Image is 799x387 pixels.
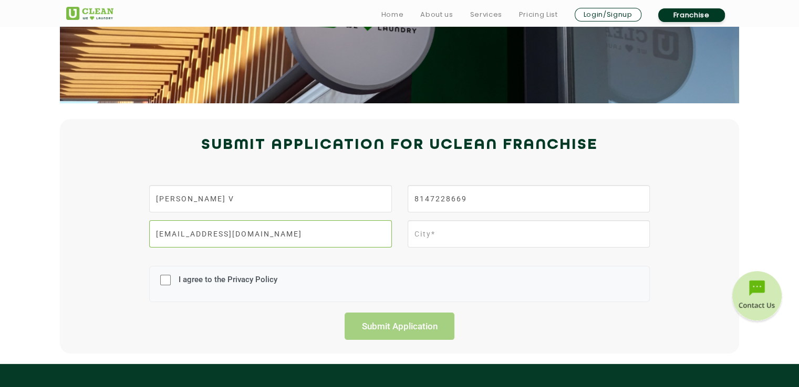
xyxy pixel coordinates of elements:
input: Phone Number* [408,185,650,212]
input: City* [408,220,650,248]
label: I agree to the Privacy Policy [176,275,277,294]
h2: Submit Application for UCLEAN FRANCHISE [66,133,733,158]
a: Services [470,8,502,21]
a: About us [420,8,453,21]
a: Franchise [658,8,725,22]
img: contact-btn [731,271,783,324]
input: Name* [149,185,391,212]
img: UClean Laundry and Dry Cleaning [66,7,113,20]
input: Email Id* [149,220,391,248]
input: Submit Application [345,313,455,340]
a: Pricing List [519,8,558,21]
a: Home [381,8,404,21]
a: Login/Signup [575,8,641,21]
